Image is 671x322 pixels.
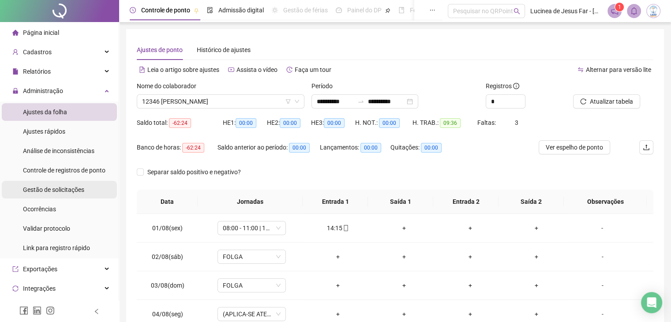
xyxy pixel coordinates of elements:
th: Saída 1 [368,190,433,214]
span: book [398,7,405,13]
button: Atualizar tabela [573,94,640,109]
div: - [576,309,628,319]
span: 00:00 [289,143,310,153]
span: Ajustes da folha [23,109,67,116]
span: Separar saldo positivo e negativo? [144,167,244,177]
span: swap [577,67,584,73]
span: to [357,98,364,105]
span: 1 [618,4,621,10]
span: left [94,308,100,315]
div: + [444,309,496,319]
span: facebook [19,306,28,315]
th: Entrada 2 [433,190,499,214]
th: Entrada 1 [303,190,368,214]
span: Validar protocolo [23,225,70,232]
span: 08:00 - 11:00 | 11:15 - 14:15 [223,221,281,235]
div: Lançamentos: [320,142,390,153]
div: + [510,309,562,319]
span: (APLICA-SE ATESTADO) [223,307,281,321]
div: - [576,223,628,233]
span: Registros [486,81,519,91]
span: Assista o vídeo [236,66,277,73]
th: Jornadas [198,190,303,214]
sup: 1 [615,3,624,11]
span: -62:24 [169,118,191,128]
span: 12346 MARIA HELOISA DA SILVA OLIVEIRA SOUZA [142,95,299,108]
div: + [378,309,430,319]
span: 00:00 [280,118,300,128]
span: 01/08(sex) [152,225,183,232]
span: Administração [23,87,63,94]
span: Análise de inconsistências [23,147,94,154]
span: 03/08(dom) [151,282,184,289]
span: Cadastros [23,49,52,56]
div: + [378,281,430,290]
span: Ajustes rápidos [23,128,65,135]
span: Atualizar tabela [590,97,633,106]
span: Ocorrências [23,206,56,213]
span: history [286,67,292,73]
th: Observações [564,190,647,214]
span: 00:00 [324,118,345,128]
span: Integrações [23,285,56,292]
span: youtube [228,67,234,73]
span: 00:00 [421,143,442,153]
span: 3 [515,119,518,126]
span: Ver espelho de ponto [546,142,603,152]
label: Nome do colaborador [137,81,202,91]
span: file-text [139,67,145,73]
div: Banco de horas: [137,142,217,153]
span: clock-circle [130,7,136,13]
div: - [576,252,628,262]
span: 00:00 [379,118,400,128]
div: + [510,223,562,233]
span: swap-right [357,98,364,105]
span: instagram [46,306,55,315]
span: search [514,8,520,15]
span: Admissão digital [218,7,264,14]
span: Link para registro rápido [23,244,90,251]
span: pushpin [194,8,199,13]
span: Gestão de férias [283,7,328,14]
th: Saída 2 [499,190,564,214]
span: Faça um tour [295,66,331,73]
div: H. TRAB.: [412,118,477,128]
span: bell [630,7,638,15]
span: export [12,266,19,272]
span: FOLGA [223,279,281,292]
span: home [12,30,19,36]
img: 83834 [647,4,660,18]
div: HE 1: [223,118,267,128]
div: Saldo total: [137,118,223,128]
div: + [312,281,364,290]
span: notification [611,7,619,15]
span: Controle de ponto [141,7,190,14]
span: Controle de registros de ponto [23,167,105,174]
span: info-circle [513,83,519,89]
span: 00:00 [360,143,381,153]
span: pushpin [385,8,390,13]
span: Folha de pagamento [410,7,466,14]
div: + [444,252,496,262]
button: Ver espelho de ponto [539,140,610,154]
span: lock [12,88,19,94]
th: Data [137,190,198,214]
label: Período [311,81,338,91]
span: Histórico de ajustes [197,46,251,53]
span: FOLGA [223,250,281,263]
div: + [312,309,364,319]
span: down [294,99,300,104]
div: Quitações: [390,142,455,153]
span: Relatórios [23,68,51,75]
span: linkedin [33,306,41,315]
span: Exportações [23,266,57,273]
div: + [444,281,496,290]
div: - [576,281,628,290]
span: -62:24 [182,143,204,153]
div: + [378,223,430,233]
div: + [378,252,430,262]
div: 14:15 [312,223,364,233]
div: + [510,252,562,262]
span: 04/08(seg) [152,311,183,318]
span: Observações [571,197,640,206]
